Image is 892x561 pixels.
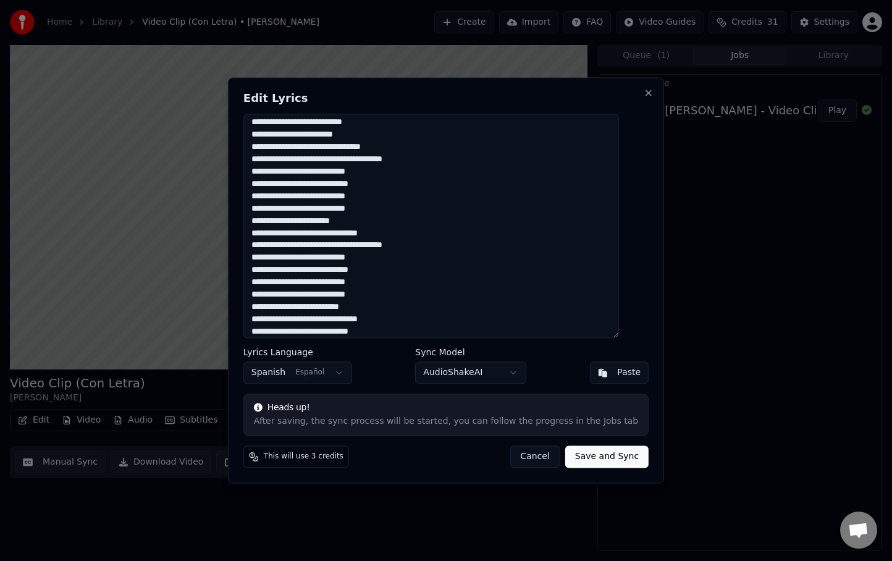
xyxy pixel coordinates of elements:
[264,452,343,462] span: This will use 3 credits
[617,367,641,379] div: Paste
[589,362,649,384] button: Paste
[510,446,560,468] button: Cancel
[243,93,649,104] h2: Edit Lyrics
[254,402,638,415] div: Heads up!
[565,446,649,468] button: Save and Sync
[254,416,638,428] div: After saving, the sync process will be started, you can follow the progress in the Jobs tab
[243,348,352,357] label: Lyrics Language
[415,348,526,357] label: Sync Model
